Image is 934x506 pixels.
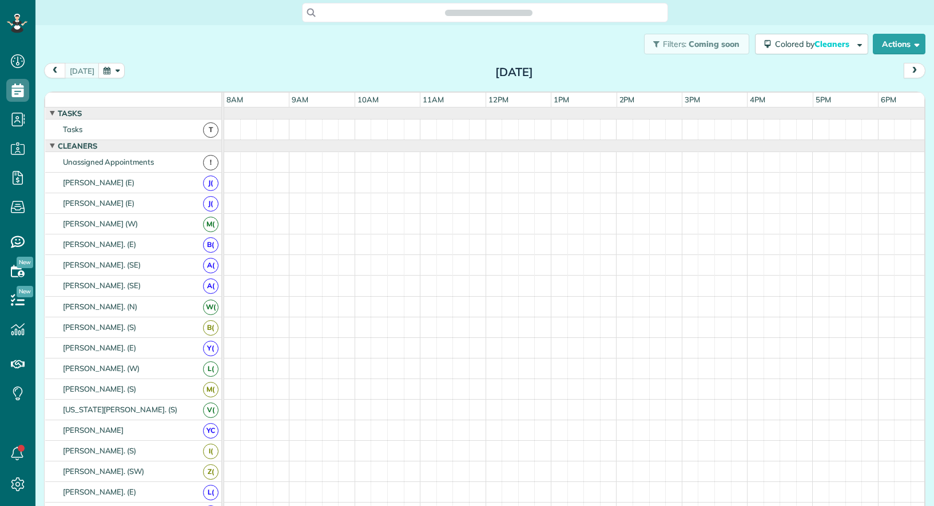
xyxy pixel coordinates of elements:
span: [PERSON_NAME]. (S) [61,446,138,455]
span: [PERSON_NAME]. (S) [61,322,138,332]
span: [PERSON_NAME]. (E) [61,240,138,249]
span: A( [203,258,218,273]
span: T [203,122,218,138]
button: Colored byCleaners [755,34,868,54]
span: [PERSON_NAME]. (SE) [61,281,143,290]
span: YC [203,423,218,439]
span: [PERSON_NAME] (E) [61,198,137,208]
button: next [904,63,925,78]
span: [US_STATE][PERSON_NAME]. (S) [61,405,180,414]
span: [PERSON_NAME]. (W) [61,364,142,373]
span: 3pm [682,95,702,104]
span: Filters: [663,39,687,49]
button: prev [44,63,66,78]
span: J( [203,196,218,212]
span: L( [203,485,218,500]
span: Y( [203,341,218,356]
span: Cleaners [55,141,100,150]
span: Z( [203,464,218,480]
span: Tasks [55,109,84,118]
span: [PERSON_NAME]. (S) [61,384,138,393]
span: [PERSON_NAME]. (E) [61,487,138,496]
span: J( [203,176,218,191]
span: [PERSON_NAME]. (E) [61,343,138,352]
span: A( [203,278,218,294]
span: [PERSON_NAME] (W) [61,219,140,228]
span: 10am [355,95,381,104]
span: Coming soon [689,39,740,49]
span: V( [203,403,218,418]
span: L( [203,361,218,377]
span: 1pm [551,95,571,104]
span: 2pm [617,95,637,104]
span: New [17,286,33,297]
span: Search ZenMaid… [456,7,521,18]
span: 4pm [748,95,768,104]
span: 5pm [813,95,833,104]
span: W( [203,300,218,315]
button: Actions [873,34,925,54]
span: B( [203,320,218,336]
span: [PERSON_NAME]. (SW) [61,467,146,476]
span: M( [203,217,218,232]
span: Cleaners [814,39,851,49]
span: 6pm [879,95,899,104]
span: Unassigned Appointments [61,157,156,166]
span: [PERSON_NAME]. (SE) [61,260,143,269]
h2: [DATE] [443,66,586,78]
span: New [17,257,33,268]
span: [PERSON_NAME] [61,425,126,435]
span: 11am [420,95,446,104]
span: [PERSON_NAME]. (N) [61,302,140,311]
span: 9am [289,95,311,104]
span: [PERSON_NAME] (E) [61,178,137,187]
span: B( [203,237,218,253]
span: Colored by [775,39,853,49]
span: 12pm [486,95,511,104]
span: Tasks [61,125,85,134]
span: ! [203,155,218,170]
span: 8am [224,95,245,104]
button: [DATE] [65,63,100,78]
span: M( [203,382,218,397]
span: I( [203,444,218,459]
